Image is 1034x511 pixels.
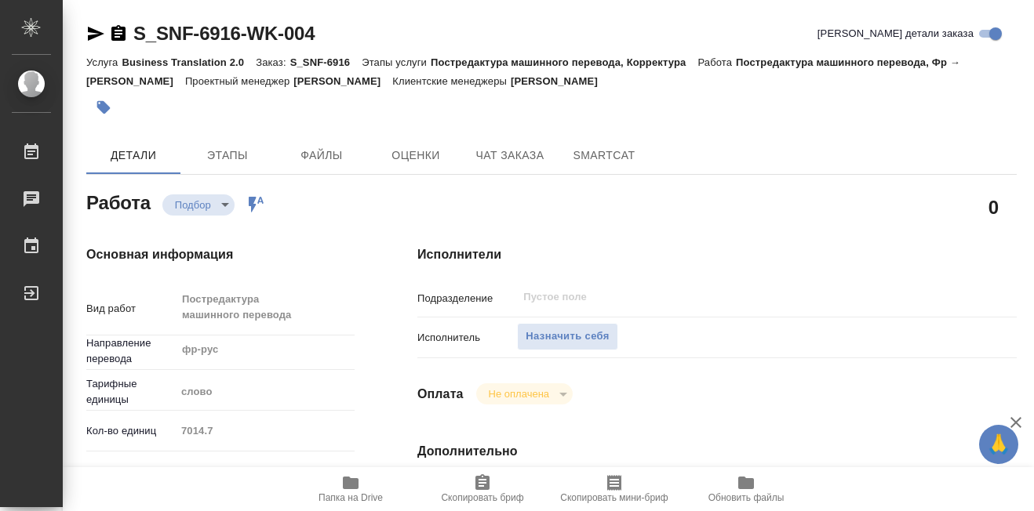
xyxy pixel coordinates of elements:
[988,194,999,220] h2: 0
[441,492,523,503] span: Скопировать бриф
[417,330,517,346] p: Исполнитель
[86,245,355,264] h4: Основная информация
[185,75,293,87] p: Проектный менеджер
[392,75,511,87] p: Клиентские менеджеры
[680,467,812,511] button: Обновить файлы
[417,245,1017,264] h4: Исполнители
[362,56,431,68] p: Этапы услуги
[417,442,1017,461] h4: Дополнительно
[293,75,392,87] p: [PERSON_NAME]
[472,146,548,165] span: Чат заказа
[511,75,610,87] p: [PERSON_NAME]
[697,56,736,68] p: Работа
[548,467,680,511] button: Скопировать мини-бриф
[86,56,122,68] p: Услуга
[979,425,1018,464] button: 🙏
[86,376,176,408] p: Тарифные единицы
[708,492,785,503] span: Обновить файлы
[162,194,235,216] div: Подбор
[526,328,609,346] span: Назначить себя
[484,387,554,400] button: Не оплачена
[86,24,105,43] button: Скопировать ссылку для ЯМессенджера
[417,467,548,511] button: Скопировать бриф
[86,423,176,439] p: Кол-во единиц
[256,56,289,68] p: Заказ:
[284,146,359,165] span: Файлы
[176,379,355,405] div: слово
[285,467,417,511] button: Папка на Drive
[86,301,176,317] p: Вид работ
[86,90,121,125] button: Добавить тэг
[517,323,617,350] button: Назначить себя
[86,464,176,480] p: Общая тематика
[319,492,383,503] span: Папка на Drive
[190,146,265,165] span: Этапы
[417,291,517,306] p: Подразделение
[817,26,974,42] span: [PERSON_NAME] детали заказа
[378,146,453,165] span: Оценки
[122,56,256,68] p: Business Translation 2.0
[566,146,642,165] span: SmartCat
[560,492,668,503] span: Скопировать мини-бриф
[133,23,315,44] a: S_SNF-6916-WK-004
[170,198,216,212] button: Подбор
[522,288,930,306] input: Пустое поле
[290,56,362,68] p: S_SNF-6916
[109,24,128,43] button: Скопировать ссылку
[86,335,176,367] p: Направление перевода
[96,146,171,165] span: Детали
[86,187,151,216] h2: Работа
[985,428,1012,461] span: 🙏
[431,56,697,68] p: Постредактура машинного перевода, Корректура
[176,419,355,442] input: Пустое поле
[417,385,464,404] h4: Оплата
[476,383,573,404] div: Подбор
[176,458,355,485] div: Медицина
